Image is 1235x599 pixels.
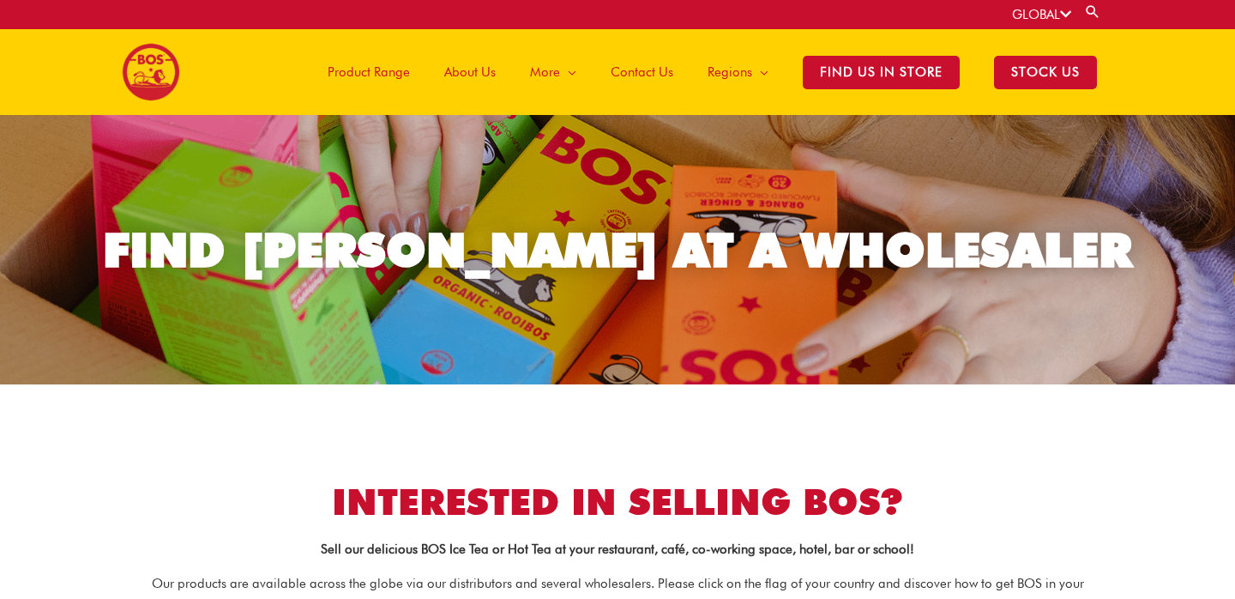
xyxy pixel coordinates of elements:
a: GLOBAL [1012,7,1071,22]
h2: interested in selling BOS? [137,479,1098,526]
span: Product Range [328,46,410,98]
span: Contact Us [611,46,673,98]
span: More [530,46,560,98]
a: More [513,29,593,115]
a: STOCK US [977,29,1114,115]
span: STOCK US [994,56,1097,89]
span: Find Us in Store [803,56,960,89]
span: About Us [444,46,496,98]
span: Regions [708,46,752,98]
a: Product Range [310,29,427,115]
a: Search button [1084,3,1101,20]
p: Sell our delicious BOS Ice Tea or Hot Tea at your restaurant, café, co-working space, hotel, bar ... [137,543,1098,556]
a: About Us [427,29,513,115]
a: Find Us in Store [786,29,977,115]
a: Regions [690,29,786,115]
nav: Site Navigation [298,29,1114,115]
a: Contact Us [593,29,690,115]
div: FIND [PERSON_NAME] AT A WHOLESALER [103,227,1132,274]
img: BOS logo finals-200px [122,43,180,101]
